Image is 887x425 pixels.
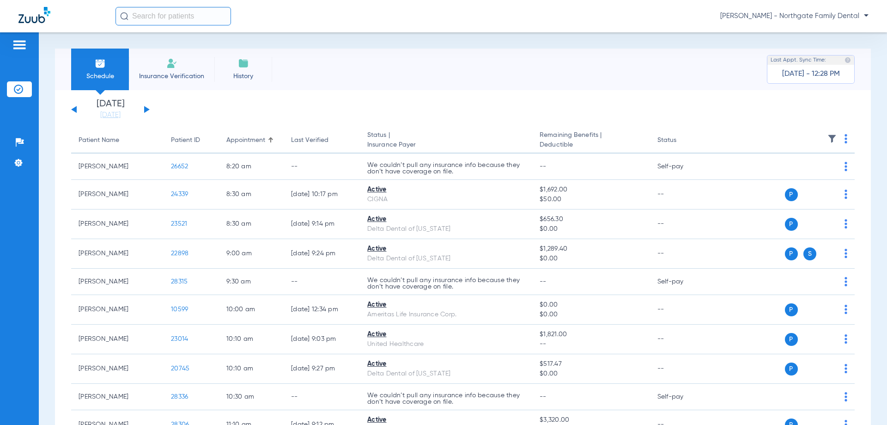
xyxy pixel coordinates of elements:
td: 10:10 AM [219,325,284,354]
td: [PERSON_NAME] [71,269,164,295]
td: 8:30 AM [219,180,284,209]
span: 28336 [171,394,188,400]
span: P [785,218,798,231]
td: Self-pay [650,154,712,180]
div: United Healthcare [367,339,525,349]
span: Insurance Verification [136,72,207,81]
img: group-dot-blue.svg [844,190,847,199]
span: P [785,188,798,201]
div: Last Verified [291,136,328,145]
td: [DATE] 12:34 PM [284,295,360,325]
td: [PERSON_NAME] [71,325,164,354]
img: History [238,58,249,69]
td: 9:00 AM [219,239,284,269]
span: P [785,333,798,346]
td: [DATE] 9:14 PM [284,209,360,239]
img: group-dot-blue.svg [844,162,847,171]
div: Delta Dental of [US_STATE] [367,254,525,264]
td: [PERSON_NAME] [71,384,164,410]
span: 28315 [171,278,188,285]
p: We couldn’t pull any insurance info because they don’t have coverage on file. [367,162,525,175]
div: Active [367,185,525,195]
td: 8:30 AM [219,209,284,239]
td: -- [650,180,712,209]
span: P [785,303,798,316]
span: Insurance Payer [367,140,525,150]
span: $0.00 [540,224,642,234]
span: [DATE] - 12:28 PM [782,69,840,79]
td: Self-pay [650,384,712,410]
img: group-dot-blue.svg [844,249,847,258]
td: -- [650,325,712,354]
td: [DATE] 9:03 PM [284,325,360,354]
span: $0.00 [540,369,642,379]
img: filter.svg [827,134,837,143]
div: Active [367,415,525,425]
div: Appointment [226,136,276,145]
span: $50.00 [540,195,642,204]
span: Deductible [540,140,642,150]
span: $517.47 [540,359,642,369]
td: -- [284,269,360,295]
td: -- [650,354,712,384]
div: Delta Dental of [US_STATE] [367,224,525,234]
td: [PERSON_NAME] [71,154,164,180]
td: [PERSON_NAME] [71,354,164,384]
th: Remaining Benefits | [532,128,650,154]
span: P [785,363,798,376]
span: 23014 [171,336,188,342]
div: Ameritas Life Insurance Corp. [367,310,525,320]
img: Manual Insurance Verification [166,58,177,69]
div: Patient Name [79,136,156,145]
td: [PERSON_NAME] [71,180,164,209]
span: $1,692.00 [540,185,642,195]
td: -- [650,209,712,239]
img: group-dot-blue.svg [844,219,847,228]
td: -- [284,154,360,180]
div: Active [367,244,525,254]
th: Status [650,128,712,154]
td: Self-pay [650,269,712,295]
td: [DATE] 9:24 PM [284,239,360,269]
img: group-dot-blue.svg [844,364,847,373]
div: Active [367,215,525,224]
p: We couldn’t pull any insurance info because they don’t have coverage on file. [367,392,525,405]
span: [PERSON_NAME] - Northgate Family Dental [720,12,869,21]
span: $0.00 [540,300,642,310]
td: 8:20 AM [219,154,284,180]
span: -- [540,339,642,349]
span: $1,821.00 [540,330,642,339]
img: group-dot-blue.svg [844,334,847,344]
div: Patient ID [171,136,200,145]
img: group-dot-blue.svg [844,134,847,143]
img: last sync help info [844,57,851,63]
span: -- [540,278,547,285]
span: -- [540,163,547,170]
span: $0.00 [540,254,642,264]
td: 10:00 AM [219,295,284,325]
img: Search Icon [120,12,128,20]
img: group-dot-blue.svg [844,277,847,286]
td: [PERSON_NAME] [71,209,164,239]
span: S [803,247,816,260]
span: $0.00 [540,310,642,320]
span: 20745 [171,365,189,372]
td: 10:10 AM [219,354,284,384]
div: Patient Name [79,136,119,145]
span: $656.30 [540,215,642,224]
td: -- [650,239,712,269]
div: Appointment [226,136,265,145]
div: CIGNA [367,195,525,204]
span: $1,289.40 [540,244,642,254]
span: 22898 [171,250,188,257]
img: Schedule [95,58,106,69]
span: $3,320.00 [540,415,642,425]
span: 24339 [171,191,188,197]
span: 26652 [171,163,188,170]
div: Active [367,300,525,310]
img: group-dot-blue.svg [844,392,847,401]
div: Delta Dental of [US_STATE] [367,369,525,379]
img: group-dot-blue.svg [844,305,847,314]
td: [DATE] 9:27 PM [284,354,360,384]
td: 9:30 AM [219,269,284,295]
